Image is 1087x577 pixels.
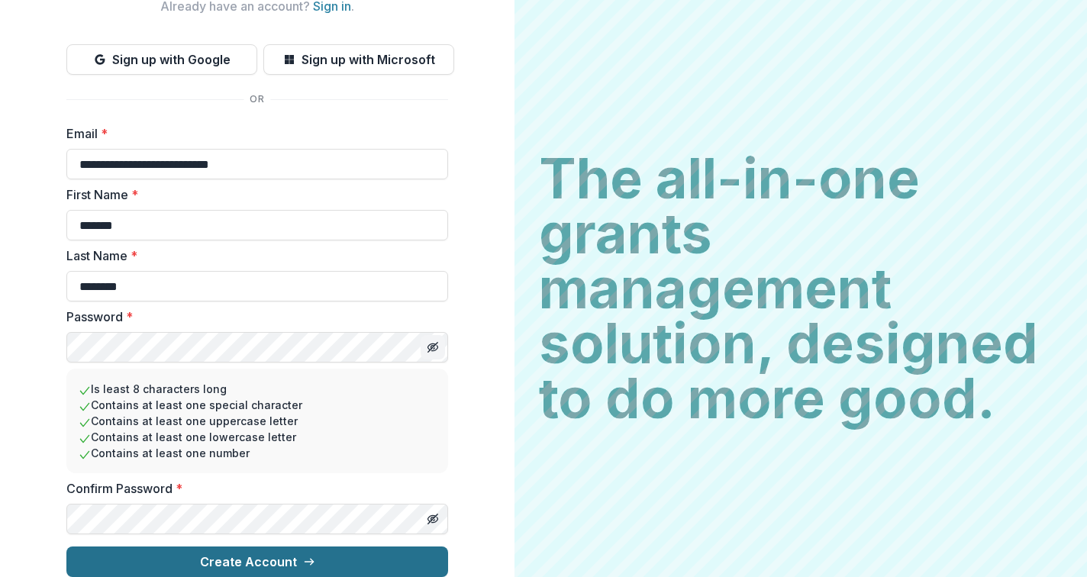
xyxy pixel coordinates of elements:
li: Contains at least one number [79,445,436,461]
label: Confirm Password [66,479,439,498]
button: Sign up with Google [66,44,257,75]
li: Contains at least one lowercase letter [79,429,436,445]
label: Password [66,308,439,326]
button: Toggle password visibility [421,507,445,531]
li: Contains at least one special character [79,397,436,413]
button: Sign up with Microsoft [263,44,454,75]
label: Last Name [66,247,439,265]
li: Contains at least one uppercase letter [79,413,436,429]
li: Is least 8 characters long [79,381,436,397]
button: Toggle password visibility [421,335,445,359]
button: Create Account [66,546,448,577]
label: Email [66,124,439,143]
label: First Name [66,185,439,204]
